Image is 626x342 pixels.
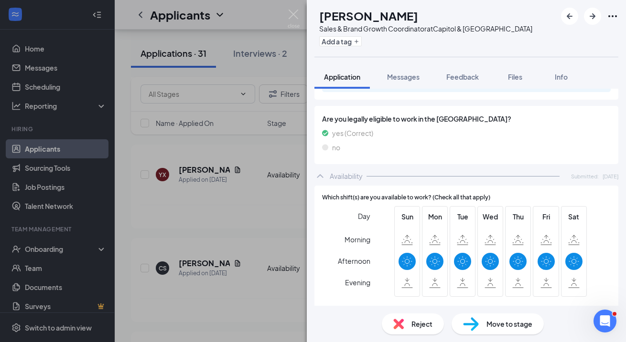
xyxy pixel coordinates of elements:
span: Tue [454,211,471,222]
span: Afternoon [338,252,370,269]
button: ArrowLeftNew [561,8,578,25]
span: Morning [345,231,370,248]
svg: Plus [354,39,359,44]
button: PlusAdd a tag [319,36,362,46]
span: Move to stage [486,319,532,329]
span: Reject [411,319,432,329]
span: Files [508,73,522,81]
span: Day [358,211,370,221]
span: yes (Correct) [332,128,373,138]
h1: [PERSON_NAME] [319,8,418,24]
div: Sales & Brand Growth Coordinator at Capitol & [GEOGRAPHIC_DATA] [319,24,532,33]
span: Fri [538,211,555,222]
span: Sat [565,211,583,222]
span: Submitted: [571,172,599,180]
div: Availability [330,171,363,181]
span: Info [555,73,568,81]
span: Are you legally eligible to work in the [GEOGRAPHIC_DATA]? [322,114,611,124]
span: Thu [509,211,527,222]
iframe: Intercom live chat [594,310,616,332]
span: Feedback [446,73,479,81]
span: Mon [426,211,443,222]
svg: ArrowLeftNew [564,10,575,22]
span: Application [324,73,360,81]
svg: ArrowRight [587,10,598,22]
span: Wed [482,211,499,222]
span: no [332,142,340,153]
span: [DATE] [603,172,618,180]
span: Which shift(s) are you available to work? (Check all that apply) [322,193,490,202]
span: Evening [345,274,370,291]
button: ArrowRight [584,8,601,25]
svg: Ellipses [607,10,618,22]
svg: ChevronUp [314,170,326,182]
span: Sun [399,211,416,222]
span: Messages [387,73,420,81]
